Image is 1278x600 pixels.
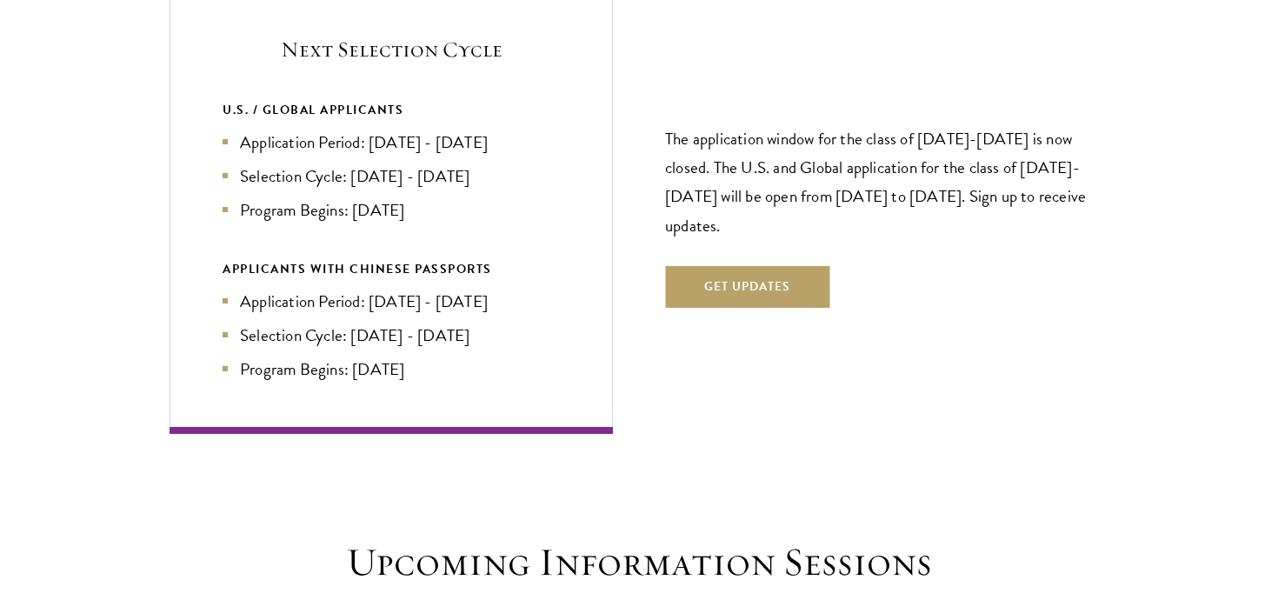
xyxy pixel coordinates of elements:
p: The application window for the class of [DATE]-[DATE] is now closed. The U.S. and Global applicat... [665,124,1108,239]
li: Application Period: [DATE] - [DATE] [223,289,560,314]
h5: Next Selection Cycle [223,35,560,64]
button: Get Updates [665,266,829,308]
li: Selection Cycle: [DATE] - [DATE] [223,163,560,189]
li: Program Begins: [DATE] [223,197,560,223]
li: Selection Cycle: [DATE] - [DATE] [223,323,560,348]
div: U.S. / GLOBAL APPLICANTS [223,99,560,121]
li: Application Period: [DATE] - [DATE] [223,130,560,155]
h2: Upcoming Information Sessions [339,538,939,587]
li: Program Begins: [DATE] [223,357,560,382]
div: APPLICANTS WITH CHINESE PASSPORTS [223,258,560,280]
